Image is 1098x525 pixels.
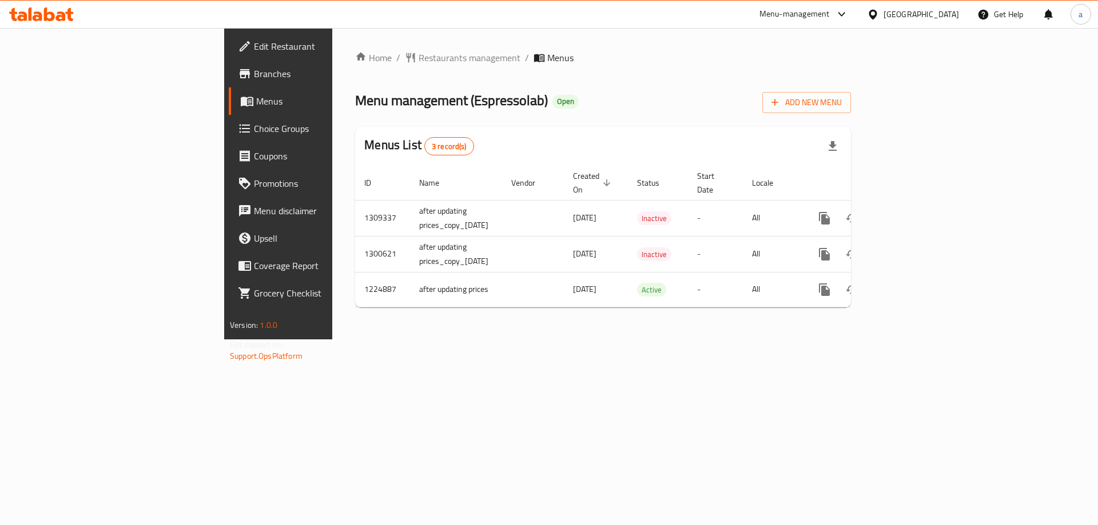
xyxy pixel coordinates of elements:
[410,272,502,307] td: after updating prices
[364,176,386,190] span: ID
[254,204,399,218] span: Menu disclaimer
[229,142,408,170] a: Coupons
[230,348,303,363] a: Support.OpsPlatform
[811,205,838,232] button: more
[511,176,550,190] span: Vendor
[230,337,283,352] span: Get support on:
[802,166,930,201] th: Actions
[419,51,520,65] span: Restaurants management
[229,115,408,142] a: Choice Groups
[229,279,408,307] a: Grocery Checklist
[405,51,520,65] a: Restaurants management
[254,122,399,135] span: Choice Groups
[355,87,548,113] span: Menu management ( Espressolab )
[637,212,671,225] span: Inactive
[424,137,474,155] div: Total records count
[425,141,474,152] span: 3 record(s)
[419,176,454,190] span: Name
[819,133,846,160] div: Export file
[762,92,851,113] button: Add New Menu
[637,283,666,296] span: Active
[743,272,802,307] td: All
[355,51,851,65] nav: breadcrumb
[697,169,729,197] span: Start Date
[229,225,408,252] a: Upsell
[260,318,277,332] span: 1.0.0
[688,200,743,236] td: -
[573,282,596,296] span: [DATE]
[254,39,399,53] span: Edit Restaurant
[229,252,408,279] a: Coverage Report
[743,236,802,272] td: All
[254,67,399,81] span: Branches
[229,33,408,60] a: Edit Restaurant
[1079,8,1083,21] span: a
[838,276,866,303] button: Change Status
[254,286,399,300] span: Grocery Checklist
[573,169,614,197] span: Created On
[743,200,802,236] td: All
[637,248,671,261] span: Inactive
[525,51,529,65] li: /
[771,95,842,110] span: Add New Menu
[811,276,838,303] button: more
[547,51,574,65] span: Menus
[637,283,666,296] div: Active
[752,176,788,190] span: Locale
[838,241,866,268] button: Change Status
[229,60,408,87] a: Branches
[573,210,596,225] span: [DATE]
[688,236,743,272] td: -
[230,318,258,332] span: Version:
[229,197,408,225] a: Menu disclaimer
[573,246,596,261] span: [DATE]
[254,231,399,245] span: Upsell
[254,259,399,272] span: Coverage Report
[229,170,408,197] a: Promotions
[410,200,502,236] td: after updating prices_copy_[DATE]
[254,177,399,190] span: Promotions
[759,7,830,21] div: Menu-management
[884,8,959,21] div: [GEOGRAPHIC_DATA]
[838,205,866,232] button: Change Status
[355,166,930,307] table: enhanced table
[256,94,399,108] span: Menus
[552,95,579,109] div: Open
[811,241,838,268] button: more
[637,176,674,190] span: Status
[229,87,408,115] a: Menus
[364,137,474,155] h2: Menus List
[552,97,579,106] span: Open
[254,149,399,163] span: Coupons
[688,272,743,307] td: -
[410,236,502,272] td: after updating prices_copy_[DATE]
